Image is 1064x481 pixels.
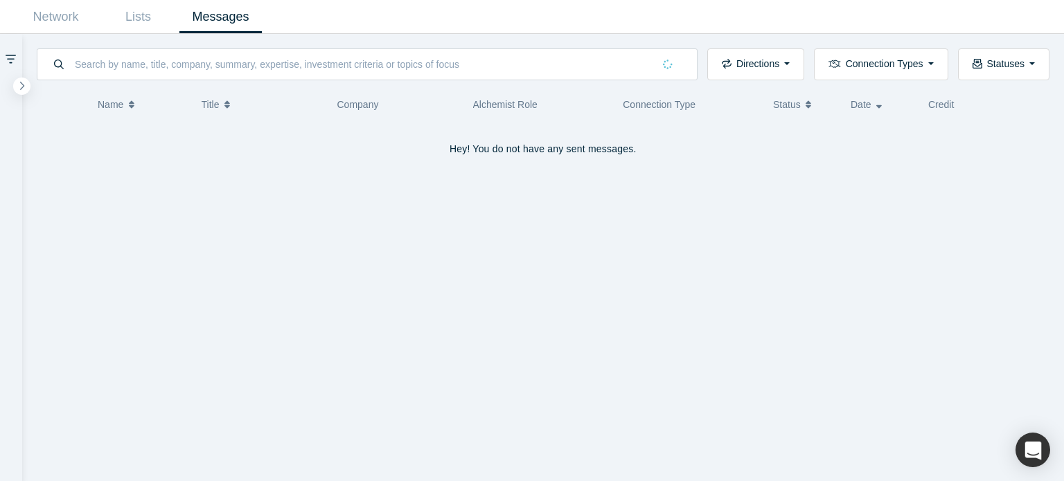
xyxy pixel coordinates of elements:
[958,48,1049,80] button: Statuses
[773,90,801,119] span: Status
[337,99,379,110] span: Company
[37,143,1050,155] h4: Hey! You do not have any sent messages.
[98,90,123,119] span: Name
[851,90,914,119] button: Date
[473,99,538,110] span: Alchemist Role
[179,1,262,33] a: Messages
[851,90,871,119] span: Date
[928,99,954,110] span: Credit
[202,90,323,119] button: Title
[97,1,179,33] a: Lists
[15,1,97,33] a: Network
[814,48,948,80] button: Connection Types
[623,99,695,110] span: Connection Type
[707,48,804,80] button: Directions
[773,90,836,119] button: Status
[202,90,220,119] span: Title
[98,90,187,119] button: Name
[73,48,653,80] input: Search by name, title, company, summary, expertise, investment criteria or topics of focus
